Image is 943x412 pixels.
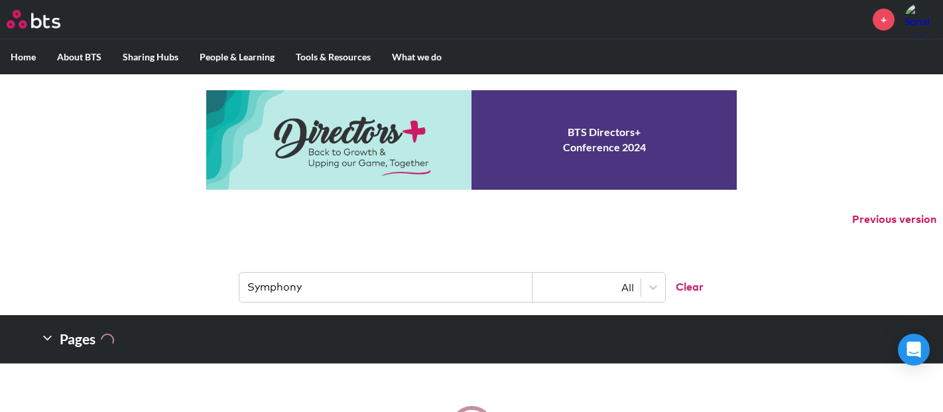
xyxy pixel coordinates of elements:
[7,10,85,29] a: Go home
[873,9,895,31] a: +
[189,40,285,74] label: People & Learning
[898,334,930,366] div: Open Intercom Messenger
[112,40,189,74] label: Sharing Hubs
[285,40,381,74] label: Tools & Resources
[539,280,634,295] div: All
[46,40,112,74] label: About BTS
[852,212,936,227] button: Previous version
[239,273,533,302] input: Find contents, pages and demos...
[665,273,704,302] button: Clear
[905,3,936,35] img: Sonal Manjarekar
[40,326,114,352] h2: Pages
[381,40,452,74] label: What we do
[905,3,936,35] a: Profile
[206,90,737,190] a: Conference 2024
[7,10,60,29] img: BTS Logo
